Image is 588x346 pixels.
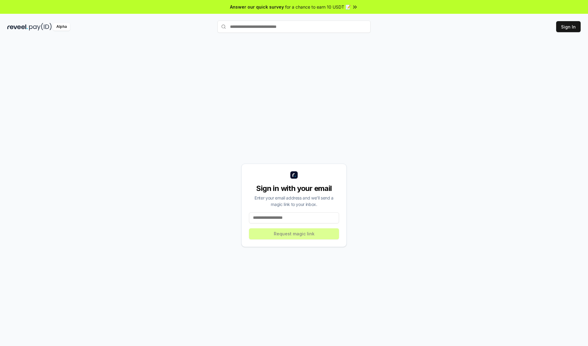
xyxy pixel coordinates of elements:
img: reveel_dark [7,23,28,31]
div: Sign in with your email [249,184,339,193]
button: Sign In [556,21,581,32]
div: Alpha [53,23,70,31]
img: logo_small [290,171,298,179]
img: pay_id [29,23,52,31]
span: for a chance to earn 10 USDT 📝 [285,4,351,10]
span: Answer our quick survey [230,4,284,10]
div: Enter your email address and we’ll send a magic link to your inbox. [249,195,339,207]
